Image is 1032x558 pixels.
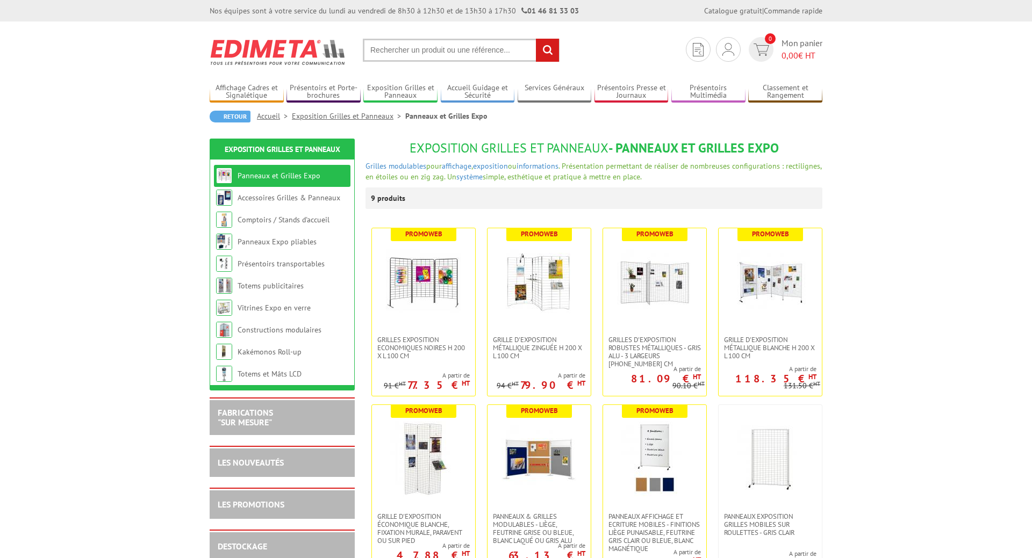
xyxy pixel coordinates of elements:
p: 94 € [497,382,519,390]
span: A partir de [766,549,816,558]
a: DESTOCKAGE [218,541,267,552]
span: € HT [782,49,822,62]
a: Grille d'exposition économique blanche, fixation murale, paravent ou sur pied [372,512,475,545]
a: Panneaux & Grilles modulables - liège, feutrine grise ou bleue, blanc laqué ou gris alu [488,512,591,545]
b: Promoweb [405,229,442,238]
span: A partir de [372,541,470,550]
img: Grille d'exposition métallique Zinguée H 200 x L 100 cm [501,244,577,320]
span: Grilles d'exposition robustes métalliques - gris alu - 3 largeurs [PHONE_NUMBER] cm [608,336,701,368]
b: Promoweb [521,229,558,238]
img: Grille d'exposition économique blanche, fixation murale, paravent ou sur pied [386,421,461,496]
img: Constructions modulaires [216,322,232,338]
h1: - Panneaux et Grilles Expo [365,141,822,155]
span: A partir de [488,541,585,550]
img: Grilles d'exposition robustes métalliques - gris alu - 3 largeurs 70-100-120 cm [617,244,692,320]
a: Kakémonos Roll-up [238,347,302,357]
a: Grilles Exposition Economiques Noires H 200 x L 100 cm [372,336,475,360]
a: Commande rapide [764,6,822,16]
a: Classement et Rangement [748,83,822,101]
a: Retour [210,111,250,122]
p: 79.90 € [520,382,585,388]
a: Exposition Grilles et Panneaux [363,83,438,101]
a: Grille d'exposition métallique blanche H 200 x L 100 cm [719,336,822,360]
a: FABRICATIONS"Sur Mesure" [218,407,273,427]
img: Grilles Exposition Economiques Noires H 200 x L 100 cm [386,244,461,320]
sup: HT [462,379,470,388]
span: A partir de [719,365,816,373]
li: Panneaux et Grilles Expo [405,111,488,121]
input: rechercher [536,39,559,62]
a: Constructions modulaires [238,325,321,335]
span: A partir de [603,365,701,373]
sup: HT [577,549,585,558]
span: Exposition Grilles et Panneaux [410,140,608,156]
p: 131.50 € [784,382,820,390]
a: Présentoirs Presse et Journaux [594,83,669,101]
img: Grille d'exposition métallique blanche H 200 x L 100 cm [733,244,808,320]
a: LES NOUVEAUTÉS [218,457,284,468]
div: | [704,5,822,16]
strong: 01 46 81 33 03 [521,6,579,16]
b: Promoweb [636,229,673,238]
sup: HT [577,379,585,388]
a: Panneaux Affichage et Ecriture Mobiles - finitions liège punaisable, feutrine gris clair ou bleue... [603,512,706,553]
span: pour , ou . Présentation permettant de réaliser de nombreuses configurations : rectilignes, en ét... [365,161,821,182]
p: 90.10 € [672,382,705,390]
span: Grille d'exposition économique blanche, fixation murale, paravent ou sur pied [377,512,470,545]
p: 91 € [384,382,406,390]
a: affichage [442,161,471,171]
img: Panneaux Expo pliables [216,234,232,250]
b: Promoweb [752,229,789,238]
sup: HT [808,372,816,381]
a: Exposition Grilles et Panneaux [292,111,405,121]
b: Promoweb [636,406,673,415]
img: Panneaux Exposition Grilles mobiles sur roulettes - gris clair [733,421,808,496]
img: Accessoires Grilles & Panneaux [216,190,232,206]
a: LES PROMOTIONS [218,499,284,510]
a: Accueil [257,111,292,121]
a: Présentoirs transportables [238,259,325,269]
a: Grilles [365,161,386,171]
a: Accessoires Grilles & Panneaux [238,193,340,202]
span: Panneaux Affichage et Ecriture Mobiles - finitions liège punaisable, feutrine gris clair ou bleue... [608,512,701,553]
img: Totems publicitaires [216,278,232,294]
sup: HT [813,380,820,387]
a: exposition [473,161,508,171]
b: Promoweb [405,406,442,415]
a: système [456,172,483,182]
span: Grille d'exposition métallique Zinguée H 200 x L 100 cm [493,336,585,360]
span: Mon panier [782,37,822,62]
a: Grille d'exposition métallique Zinguée H 200 x L 100 cm [488,336,591,360]
b: Promoweb [521,406,558,415]
img: Présentoirs transportables [216,256,232,272]
a: modulables [389,161,426,171]
sup: HT [399,380,406,387]
p: 77.35 € [407,382,470,388]
a: Services Généraux [518,83,592,101]
a: Panneaux Exposition Grilles mobiles sur roulettes - gris clair [719,512,822,537]
a: Totems et Mâts LCD [238,369,302,379]
span: Grilles Exposition Economiques Noires H 200 x L 100 cm [377,336,470,360]
img: devis rapide [722,43,734,56]
span: Panneaux & Grilles modulables - liège, feutrine grise ou bleue, blanc laqué ou gris alu [493,512,585,545]
span: A partir de [384,371,470,380]
span: 0 [765,33,776,44]
sup: HT [462,549,470,558]
a: Panneaux et Grilles Expo [238,171,320,180]
a: Accueil Guidage et Sécurité [441,83,515,101]
span: A partir de [606,548,701,556]
a: Présentoirs et Porte-brochures [286,83,361,101]
img: Panneaux et Grilles Expo [216,168,232,184]
img: Edimeta [210,32,347,72]
span: A partir de [497,371,585,380]
p: 118.35 € [735,375,816,382]
span: Panneaux Exposition Grilles mobiles sur roulettes - gris clair [724,512,816,537]
a: Panneaux Expo pliables [238,237,317,247]
p: 81.09 € [631,375,701,382]
img: Totems et Mâts LCD [216,366,232,382]
img: Kakémonos Roll-up [216,344,232,360]
a: informations [517,161,558,171]
a: Comptoirs / Stands d'accueil [238,215,329,224]
a: Présentoirs Multimédia [671,83,746,101]
img: Comptoirs / Stands d'accueil [216,212,232,228]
